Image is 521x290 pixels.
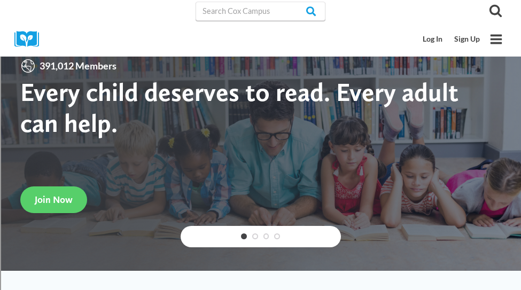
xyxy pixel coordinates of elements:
nav: Secondary Mobile Navigation [417,29,486,49]
a: Sign Up [448,29,486,49]
a: Log In [417,29,449,49]
button: Open menu [486,29,507,50]
img: Cox Campus [14,31,46,48]
input: Search Cox Campus [196,2,326,21]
